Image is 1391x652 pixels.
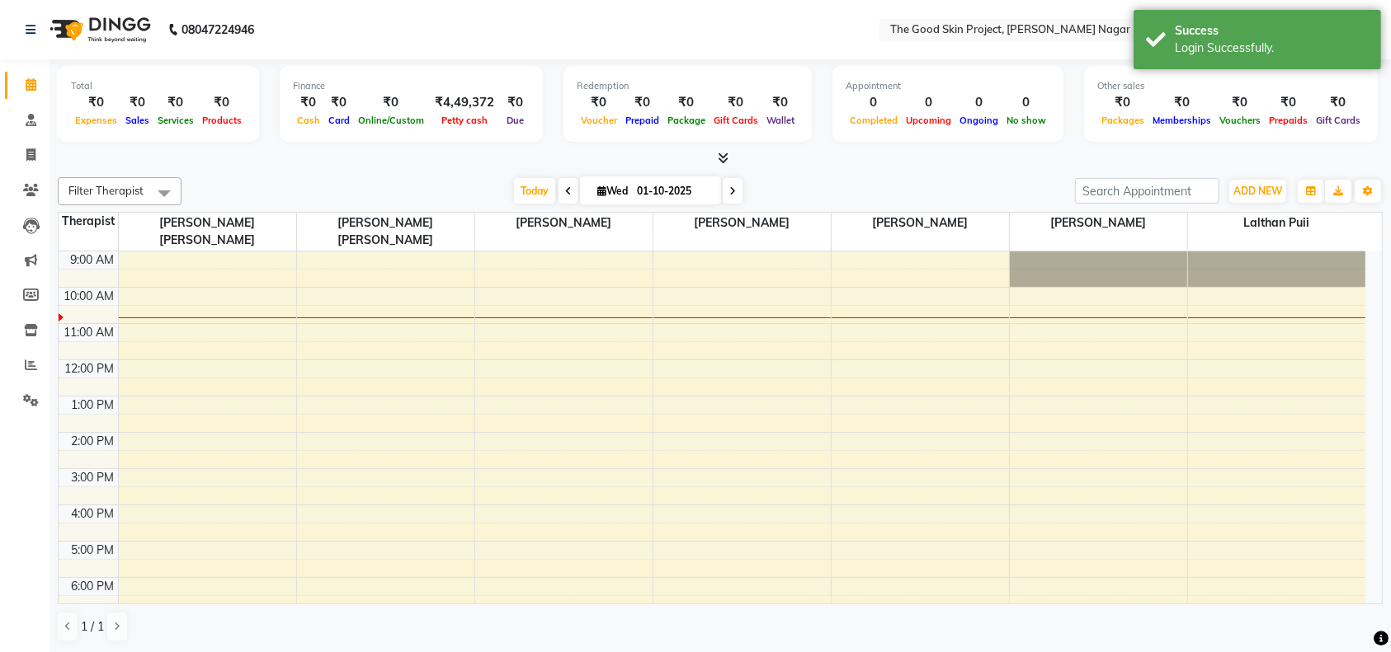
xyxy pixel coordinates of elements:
span: Cash [293,115,324,126]
span: Online/Custom [354,115,428,126]
span: Prepaids [1265,115,1312,126]
div: ₹0 [121,93,153,112]
span: Petty cash [437,115,492,126]
span: Completed [846,115,902,126]
span: Lalthan Puii [1188,213,1366,233]
span: Wed [593,185,632,197]
input: Search Appointment [1075,178,1219,204]
div: ₹4,49,372 [428,93,501,112]
div: Success [1175,22,1369,40]
div: ₹0 [198,93,246,112]
span: Gift Cards [1312,115,1365,126]
div: 0 [955,93,1002,112]
div: Total [71,79,246,93]
span: Gift Cards [710,115,762,126]
span: Filter Therapist [68,184,144,197]
span: Package [663,115,710,126]
div: Login Successfully. [1175,40,1369,57]
div: ₹0 [1097,93,1148,112]
span: No show [1002,115,1050,126]
div: 11:00 AM [61,324,118,341]
span: Memberships [1148,115,1215,126]
div: ₹0 [621,93,663,112]
span: Services [153,115,198,126]
div: 0 [902,93,955,112]
span: [PERSON_NAME] [832,213,1009,233]
div: Therapist [59,213,118,230]
span: Packages [1097,115,1148,126]
span: 1 / 1 [81,618,104,636]
div: Other sales [1097,79,1365,93]
div: 0 [1002,93,1050,112]
span: Vouchers [1215,115,1265,126]
span: Voucher [577,115,621,126]
div: ₹0 [1312,93,1365,112]
span: Expenses [71,115,121,126]
span: Wallet [762,115,799,126]
div: ₹0 [1265,93,1312,112]
span: Upcoming [902,115,955,126]
button: ADD NEW [1229,180,1286,203]
span: [PERSON_NAME] [653,213,831,233]
span: ADD NEW [1233,185,1282,197]
span: [PERSON_NAME] [475,213,653,233]
span: [PERSON_NAME] [PERSON_NAME] [119,213,296,251]
div: ₹0 [577,93,621,112]
div: 2:00 PM [68,433,118,450]
div: 9:00 AM [68,251,118,269]
div: ₹0 [501,93,530,112]
div: 10:00 AM [61,288,118,305]
div: 3:00 PM [68,469,118,486]
div: ₹0 [762,93,799,112]
span: Sales [121,115,153,126]
div: ₹0 [710,93,762,112]
span: [PERSON_NAME] [PERSON_NAME] [297,213,474,251]
span: Ongoing [955,115,1002,126]
div: 5:00 PM [68,542,118,559]
div: ₹0 [71,93,121,112]
span: Card [324,115,354,126]
div: Finance [293,79,530,93]
div: 0 [846,93,902,112]
span: Due [502,115,528,126]
div: 4:00 PM [68,505,118,523]
span: Today [514,178,555,204]
div: ₹0 [663,93,710,112]
div: 12:00 PM [62,360,118,378]
b: 08047224946 [182,7,254,53]
span: Products [198,115,246,126]
span: Prepaid [621,115,663,126]
div: ₹0 [1215,93,1265,112]
span: [PERSON_NAME] [1010,213,1187,233]
div: ₹0 [354,93,428,112]
div: 1:00 PM [68,396,118,414]
div: Appointment [846,79,1050,93]
img: logo [42,7,155,53]
div: ₹0 [1148,93,1215,112]
div: 6:00 PM [68,578,118,595]
input: 2025-10-01 [632,179,714,204]
div: ₹0 [293,93,324,112]
div: ₹0 [324,93,354,112]
div: Redemption [577,79,799,93]
div: ₹0 [153,93,198,112]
